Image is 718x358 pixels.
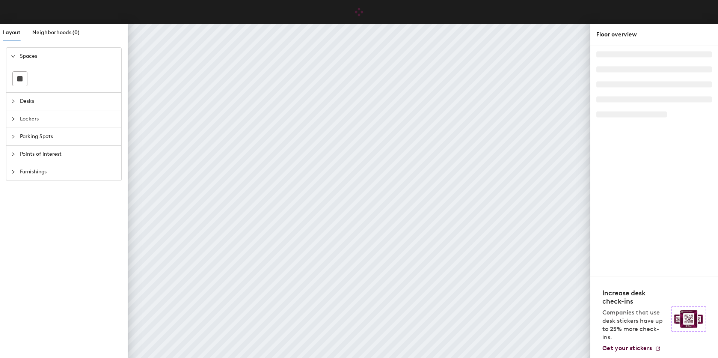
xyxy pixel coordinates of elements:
[602,289,667,305] h4: Increase desk check-ins
[11,134,15,139] span: collapsed
[3,29,20,36] span: Layout
[11,54,15,59] span: expanded
[11,117,15,121] span: collapsed
[11,170,15,174] span: collapsed
[20,163,117,181] span: Furnishings
[671,306,706,332] img: Sticker logo
[11,99,15,104] span: collapsed
[20,48,117,65] span: Spaces
[20,128,117,145] span: Parking Spots
[596,30,712,39] div: Floor overview
[602,344,652,352] span: Get your stickers
[20,146,117,163] span: Points of Interest
[602,344,661,352] a: Get your stickers
[32,29,80,36] span: Neighborhoods (0)
[20,110,117,128] span: Lockers
[11,152,15,156] span: collapsed
[602,308,667,341] p: Companies that use desk stickers have up to 25% more check-ins.
[20,93,117,110] span: Desks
